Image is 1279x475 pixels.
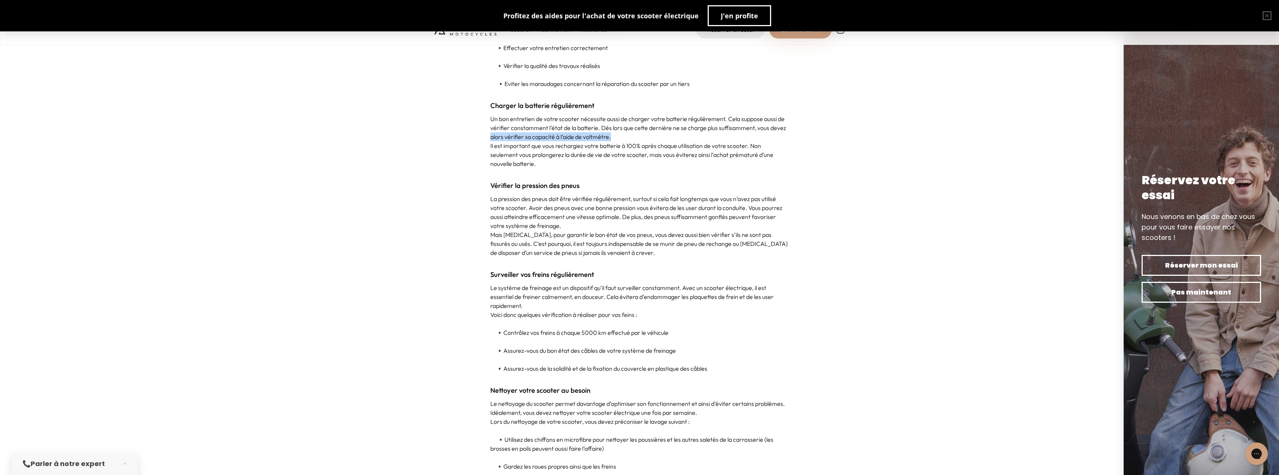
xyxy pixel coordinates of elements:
[490,79,789,88] p: Eviter les maraudages concernant la réparation du scooter par un tiers
[490,462,789,471] p: Gardez les roues propres ainsi que les freins
[1242,440,1272,468] iframe: Gorgias live chat messenger
[490,43,789,52] p: Effectuer votre entretien correctement
[490,114,789,141] p: Un bon entretien de votre scooter nécessite aussi de charger votre batterie régulièrement. Cela s...
[490,399,789,417] p: Le nettoyage du scooter permet davantage d’optimiser son fonctionnement et ainsi d’éviter certain...
[490,270,594,279] strong: Surveiller vos freins régulièrement
[496,347,503,354] span: ▪️
[490,435,789,453] p: Utilisez des chiffons en microfibre pour nettoyer les poussières et les autres saletés de la carr...
[490,328,789,337] p: Contrôlez vos freins à chaque 5000 km effectué par le véhicule
[490,141,789,168] p: Il est important que vous rechargiez votre batterie à 100% après chaque utilisation de votre scoo...
[490,61,789,70] p: Vérifier la qualité des travaux réalisés
[496,62,503,70] span: ▪️
[497,80,505,87] span: ▪️
[490,101,595,110] strong: Charger la batterie régulièrement
[496,329,503,336] span: ▪️
[496,44,503,52] span: ▪️
[490,386,590,395] strong: Nettoyer votre scooter au besoin
[490,181,580,190] strong: Vérifier la pression des pneus
[490,310,789,319] p: Voici donc quelques vérification à réaliser pour vos feins :
[496,463,503,470] span: ▪️
[490,346,789,355] p: Assurez-vous du bon état des câbles de votre système de freinage
[490,283,789,310] p: Le système de freinage est un dispositif qu’il faut surveiller constamment. Avec un scooter élect...
[490,230,789,257] p: Mais [MEDICAL_DATA], pour garantir le bon état de vos pneus, vous devez aussi bien vérifier s’ils...
[490,417,789,426] p: Lors du nettoyage de votre scooter, vous devez préconiser le lavage suivant :
[490,194,789,230] p: La pression des pneus doit être vérifiée régulièrement, surtout si cela fait longtemps que vous n...
[497,436,505,443] span: ▪️
[490,364,789,373] p: Assurez-vous de la solidité et de la fixation du couvercle en plastique des câbles
[496,365,503,372] span: ▪️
